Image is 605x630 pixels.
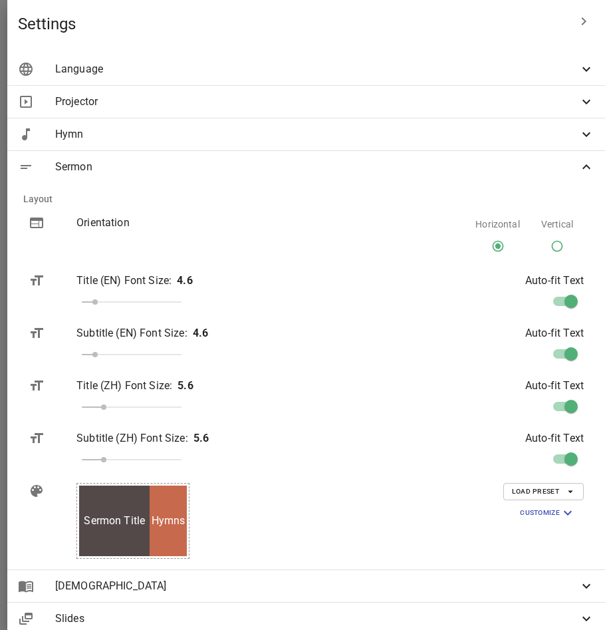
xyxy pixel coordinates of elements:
span: Hymns [152,513,185,529]
div: [DEMOGRAPHIC_DATA] [7,570,605,602]
p: Auto-fit Text [525,273,584,289]
span: Customize [520,505,576,521]
div: Sermon [7,151,605,183]
div: Language [7,53,605,85]
p: Auto-fit Text [525,325,584,341]
p: Hymns 詩 [100,71,132,94]
p: Subtitle (ZH) Font Size : [76,430,188,446]
span: Language [55,61,578,77]
p: 4.6 [193,325,208,341]
span: Sermon [55,159,578,175]
p: Title (EN) Font Size : [76,273,172,289]
p: 5.6 [178,378,193,394]
div: Hymn [7,118,605,150]
p: Orientation [76,215,344,231]
span: Hymn [55,126,578,142]
div: RE Assembly [25,173,74,183]
span: Settings [18,13,568,35]
span: Projector [55,94,578,110]
button: Customize [512,503,584,523]
span: Load Preset [512,486,575,498]
li: Layout [13,183,600,215]
p: Subtitle (EN) Font Size : [76,325,187,341]
li: 122 [102,98,130,118]
span: [DEMOGRAPHIC_DATA] [55,578,578,594]
p: 4.6 [177,273,192,289]
p: 5.6 [193,430,209,446]
div: Projector [7,86,605,118]
span: Slides [55,611,578,627]
p: Vertical [541,218,573,231]
p: Horizontal [475,218,520,231]
p: Title (ZH) Font Size : [76,378,172,394]
p: Auto-fit Text [525,430,584,446]
p: Auto-fit Text [525,378,584,394]
span: Sermon Title [84,513,145,529]
button: Load Preset [503,483,584,500]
